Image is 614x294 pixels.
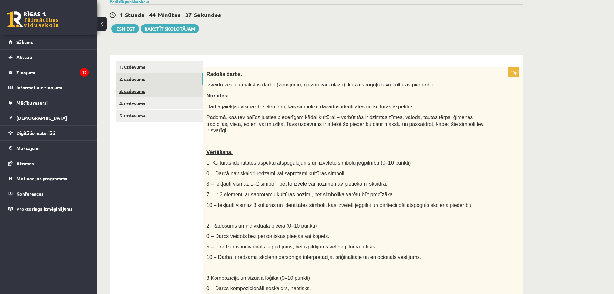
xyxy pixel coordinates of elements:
[16,65,89,80] legend: Ziņojumi
[6,6,306,13] body: Editor, wiswyg-editor-user-answer-47433913554120
[116,73,203,85] a: 2. uzdevums
[116,97,203,109] a: 4. uzdevums
[8,156,89,171] a: Atzīmes
[194,11,221,18] span: Sekundes
[116,61,203,73] a: 1. uzdevums
[8,80,89,95] a: Informatīvie ziņojumi
[206,181,387,187] span: 3 – Iekļauti vismaz 1–2 simboli, bet to izvēle vai nozīme nav pietiekami skaidra.
[206,244,377,249] span: 5 – Ir redzams individuāls ieguldījums, bet izpildījums vēl ne pilnībā attīsts.
[158,11,181,18] span: Minūtes
[8,126,89,140] a: Digitālie materiāli
[149,11,156,18] span: 44
[206,254,421,260] span: 10 – Darbā ir redzama skolēna personīgā interpretācija, oriģinalitāte un emocionāls vēstījums.
[206,202,473,208] span: 10 – Iekļauti vismaz 3 kultūras un identitātes simboli, kas izvēlēti jēgpilni un pārliecinoši ats...
[8,35,89,49] a: Sākums
[206,160,411,166] span: 1. Kultūras identitātes aspektu atspoguļojums un izvēlēto simbolu jēgpilnība (0–10 punkti)
[206,223,317,228] span: 2. Radošums un individuālā pieeja (0–10 punkti)
[206,104,415,109] span: Darbā jāiekļauj elementi, kas simbolizē dažādus identitātes un kultūras aspektus.
[80,68,89,77] i: 12
[16,141,89,156] legend: Maksājumi
[508,67,519,77] p: 40p
[206,171,346,176] span: 0 – Darbā nav skaidri redzami vai saprotami kultūras simboli.
[8,95,89,110] a: Mācību resursi
[8,186,89,201] a: Konferences
[185,11,192,18] span: 37
[8,141,89,156] a: Maksājumi
[16,39,33,45] span: Sākums
[8,50,89,65] a: Aktuāli
[16,115,67,121] span: [DEMOGRAPHIC_DATA]
[206,233,329,239] span: 0 – Darbs veidots bez personiskas pieejas vai kopēts.
[16,80,89,95] legend: Informatīvie ziņojumi
[206,149,233,155] span: Vērtēšana.
[206,93,229,98] span: Norādes:
[125,11,145,18] span: Stunda
[16,160,34,166] span: Atzīmes
[111,24,139,33] button: Iesniegt
[141,24,199,33] a: Rakstīt skolotājam
[116,85,203,97] a: 3. uzdevums
[8,171,89,186] a: Motivācijas programma
[116,110,203,122] a: 5. uzdevums
[16,130,55,136] span: Digitālie materiāli
[206,275,310,281] span: 3.Kompozīcija un vizuālā loģika (0–10 punkti)
[16,206,73,212] span: Proktoringa izmēģinājums
[7,11,59,27] a: Rīgas 1. Tālmācības vidusskola
[8,65,89,80] a: Ziņojumi12
[16,191,44,197] span: Konferences
[206,115,484,133] span: Padomā, kas tev palīdz justies piederīgam kādai kultūrai – varbūt tās ir dzimtas zīmes, valoda, t...
[241,104,265,109] u: vismaz trīs
[206,71,242,77] span: Radošs darbs.
[8,110,89,125] a: [DEMOGRAPHIC_DATA]
[119,11,123,18] span: 1
[206,192,394,197] span: 7 – Ir 3 elementi ar saprotamu kultūras nozīmi, bet simbolika varētu būt precīzāka.
[206,82,435,87] span: Izveido vizuālu mākslas darbu (zīmējumu, gleznu vai kolāžu), kas atspoguļo tavu kultūras piederību.
[16,100,48,106] span: Mācību resursi
[206,286,311,291] span: 0 – Darbs kompozicionāli neskaidrs, haotisks.
[16,176,67,181] span: Motivācijas programma
[16,54,32,60] span: Aktuāli
[8,201,89,216] a: Proktoringa izmēģinājums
